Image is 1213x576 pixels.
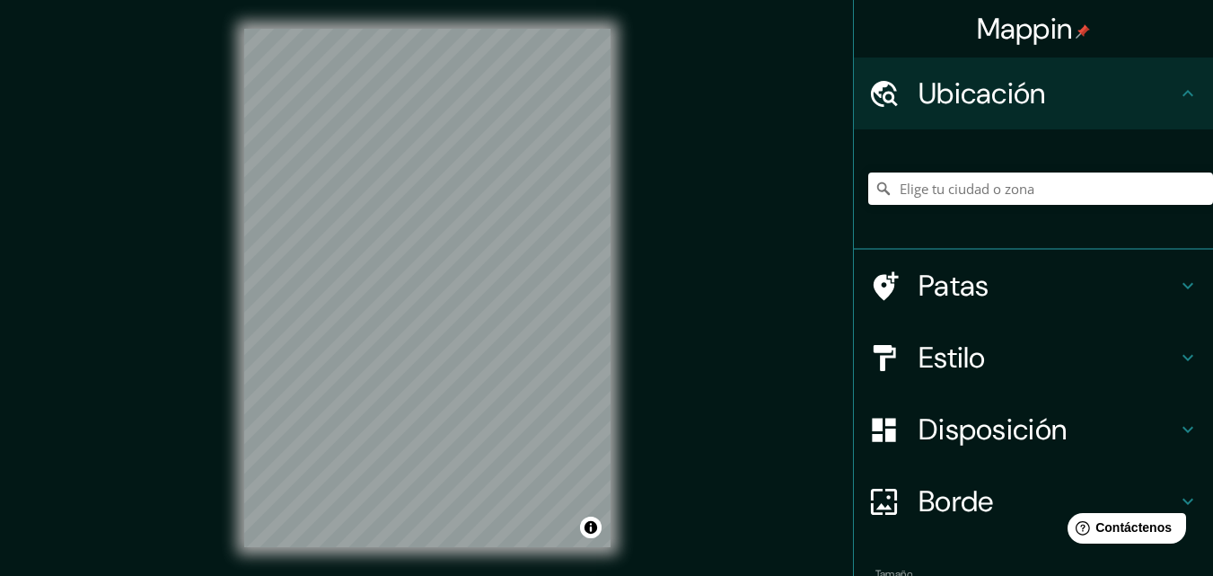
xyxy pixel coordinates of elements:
[244,29,611,547] canvas: Mapa
[919,75,1046,112] font: Ubicación
[977,10,1073,48] font: Mappin
[919,483,994,520] font: Borde
[1053,506,1193,556] iframe: Lanzador de widgets de ayuda
[919,267,989,305] font: Patas
[919,411,1067,448] font: Disposición
[854,58,1213,129] div: Ubicación
[854,465,1213,537] div: Borde
[854,250,1213,322] div: Patas
[868,173,1213,205] input: Elige tu ciudad o zona
[1076,24,1090,39] img: pin-icon.png
[919,339,986,377] font: Estilo
[854,394,1213,465] div: Disposición
[580,517,602,538] button: Activar o desactivar atribución
[854,322,1213,394] div: Estilo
